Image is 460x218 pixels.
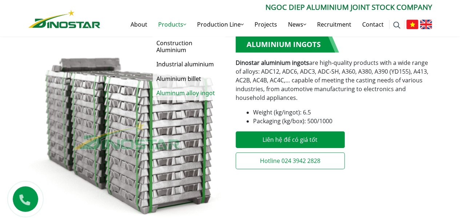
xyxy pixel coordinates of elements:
p: are high-quality products with a wide range of alloys: ADC12, ADC6, ADC3, ADC-SH, A360, A380, A39... [236,58,432,102]
img: English [420,20,432,29]
a: About [125,13,153,36]
a: Recruitment [312,13,357,36]
a: Aluminium billet [153,72,225,86]
img: Nhôm Dinostar [28,10,100,28]
h1: Aluminium Ingots [236,36,339,52]
a: Industrial aluminium [153,57,225,71]
img: Tiếng Việt [406,20,418,29]
a: Products [153,13,192,36]
a: Contact [357,13,389,36]
a: Liên hệ để có giá tốt [236,131,345,148]
li: Packaging (kg/box): 500/1000 [253,117,432,125]
a: Hotline 024 3942 2828 [236,152,345,169]
a: Projects [249,13,283,36]
a: News [283,13,312,36]
img: search [393,22,400,29]
a: Aluminum alloy ingot [153,86,225,100]
a: Production Line [192,13,249,36]
strong: Dinostar aluminium ingots [236,59,309,67]
li: Weight (kg/ingot): 6.5 [253,108,432,117]
p: Ngoc Diep Aluminium Joint Stock Company [100,2,432,13]
a: Construction Aluminium [153,36,225,57]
